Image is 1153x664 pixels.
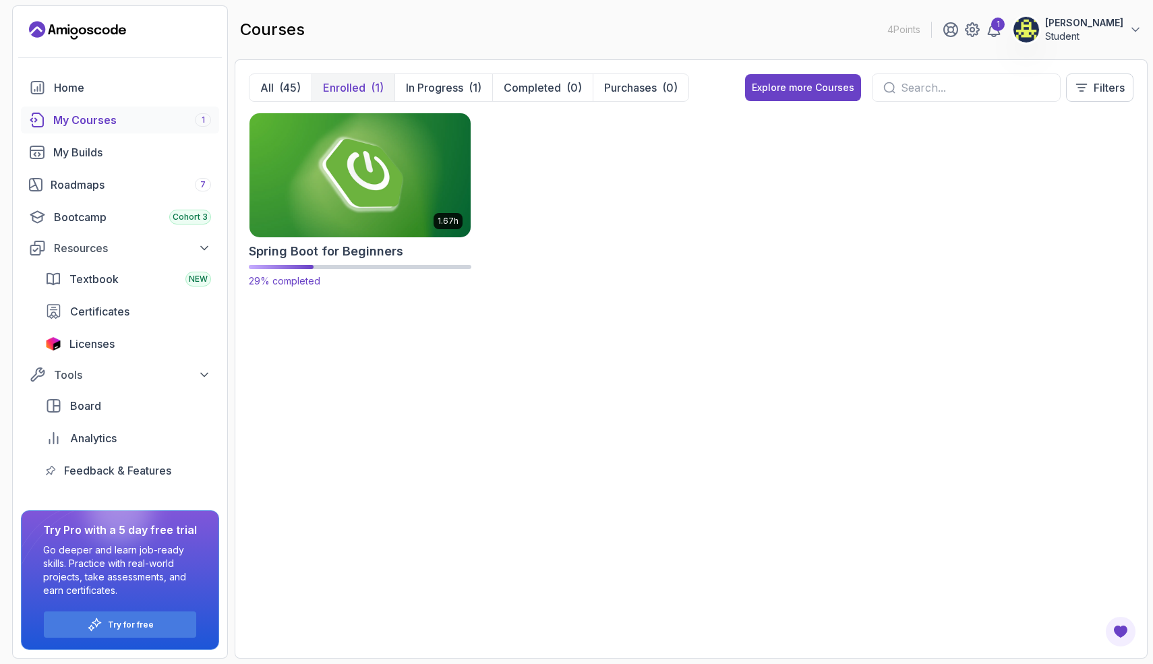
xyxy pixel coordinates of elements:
div: Resources [54,240,211,256]
button: Tools [21,363,219,387]
button: Try for free [43,611,197,638]
button: Filters [1066,73,1133,102]
p: 4 Points [887,23,920,36]
p: Completed [504,80,561,96]
a: board [37,392,219,419]
span: 1 [202,115,205,125]
p: In Progress [406,80,463,96]
a: Landing page [29,20,126,41]
div: (45) [279,80,301,96]
span: Licenses [69,336,115,352]
a: certificates [37,298,219,325]
div: Bootcamp [54,209,211,225]
a: home [21,74,219,101]
a: roadmaps [21,171,219,198]
h2: courses [240,19,305,40]
div: (1) [469,80,481,96]
div: My Builds [53,144,211,160]
p: All [260,80,274,96]
a: bootcamp [21,204,219,231]
span: Textbook [69,271,119,287]
span: Feedback & Features [64,462,171,479]
button: Completed(0) [492,74,593,101]
span: Board [70,398,101,414]
button: Enrolled(1) [312,74,394,101]
img: user profile image [1013,17,1039,42]
p: [PERSON_NAME] [1045,16,1123,30]
h2: Spring Boot for Beginners [249,242,403,261]
a: analytics [37,425,219,452]
button: All(45) [249,74,312,101]
a: textbook [37,266,219,293]
span: Certificates [70,303,129,320]
div: (0) [566,80,582,96]
button: Resources [21,236,219,260]
div: Roadmaps [51,177,211,193]
span: Analytics [70,430,117,446]
span: Cohort 3 [173,212,208,222]
button: Explore more Courses [745,74,861,101]
a: licenses [37,330,219,357]
div: (0) [662,80,678,96]
span: 29% completed [249,275,320,286]
p: 1.67h [438,216,459,227]
span: NEW [189,274,208,284]
div: 1 [991,18,1005,31]
div: Tools [54,367,211,383]
a: courses [21,107,219,133]
a: feedback [37,457,219,484]
div: Home [54,80,211,96]
p: Purchases [604,80,657,96]
p: Student [1045,30,1123,43]
div: Explore more Courses [752,81,854,94]
button: user profile image[PERSON_NAME]Student [1013,16,1142,43]
a: 1 [986,22,1002,38]
img: Spring Boot for Beginners card [244,110,476,240]
a: Try for free [108,620,154,630]
span: 7 [200,179,206,190]
button: In Progress(1) [394,74,492,101]
a: builds [21,139,219,166]
button: Purchases(0) [593,74,688,101]
p: Enrolled [323,80,365,96]
p: Go deeper and learn job-ready skills. Practice with real-world projects, take assessments, and ea... [43,543,197,597]
button: Open Feedback Button [1104,615,1137,648]
input: Search... [901,80,1049,96]
div: (1) [371,80,384,96]
p: Filters [1094,80,1125,96]
div: My Courses [53,112,211,128]
img: jetbrains icon [45,337,61,351]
